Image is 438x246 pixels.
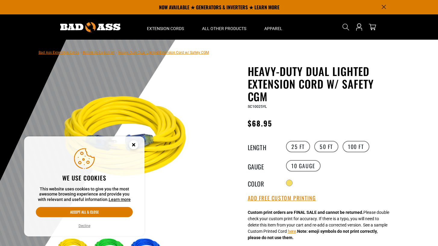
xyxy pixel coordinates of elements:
button: here [288,228,296,235]
span: SC10025YL [248,105,267,109]
span: Extension Cords [147,26,184,31]
label: 10 Gauge [286,160,321,172]
div: Please double check your custom print for accuracy. If there is a typo, you will need to delete t... [248,209,389,241]
h1: Heavy-Duty Dual Lighted Extension Cord w/ Safety CGM [248,65,395,103]
nav: breadcrumbs [39,49,209,56]
h2: We use cookies [36,174,133,182]
span: All Other Products [202,26,246,31]
span: $68.95 [248,118,272,129]
span: › [116,50,117,55]
label: 50 FT [314,141,338,152]
span: › [80,50,82,55]
legend: Color [248,179,278,187]
button: Decline [77,223,92,229]
strong: Custom print orders are FINAL SALE and cannot be returned. [248,210,363,215]
summary: All Other Products [193,14,255,40]
p: This website uses cookies to give you the most awesome browsing experience and provide you with r... [36,187,133,202]
a: Learn more [109,197,131,202]
strong: Note: emoji symbols do not print correctly, please do not use them. [248,229,377,240]
a: Bad Ass Extension Cords [39,50,79,55]
label: 25 FT [286,141,310,152]
legend: Length [248,143,278,150]
summary: Extension Cords [138,14,193,40]
button: Accept all & close [36,207,133,217]
a: Return to Collection [83,50,115,55]
summary: Apparel [255,14,291,40]
img: yellow [56,66,201,211]
span: Heavy-Duty Dual Lighted Extension Cord w/ Safety CGM [118,50,209,55]
label: 100 FT [343,141,369,152]
legend: Gauge [248,162,278,170]
button: Add Free Custom Printing [248,195,316,202]
summary: Search [341,22,351,32]
span: Apparel [264,26,282,31]
aside: Cookie Consent [24,136,144,237]
img: Bad Ass Extension Cords [60,22,120,32]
